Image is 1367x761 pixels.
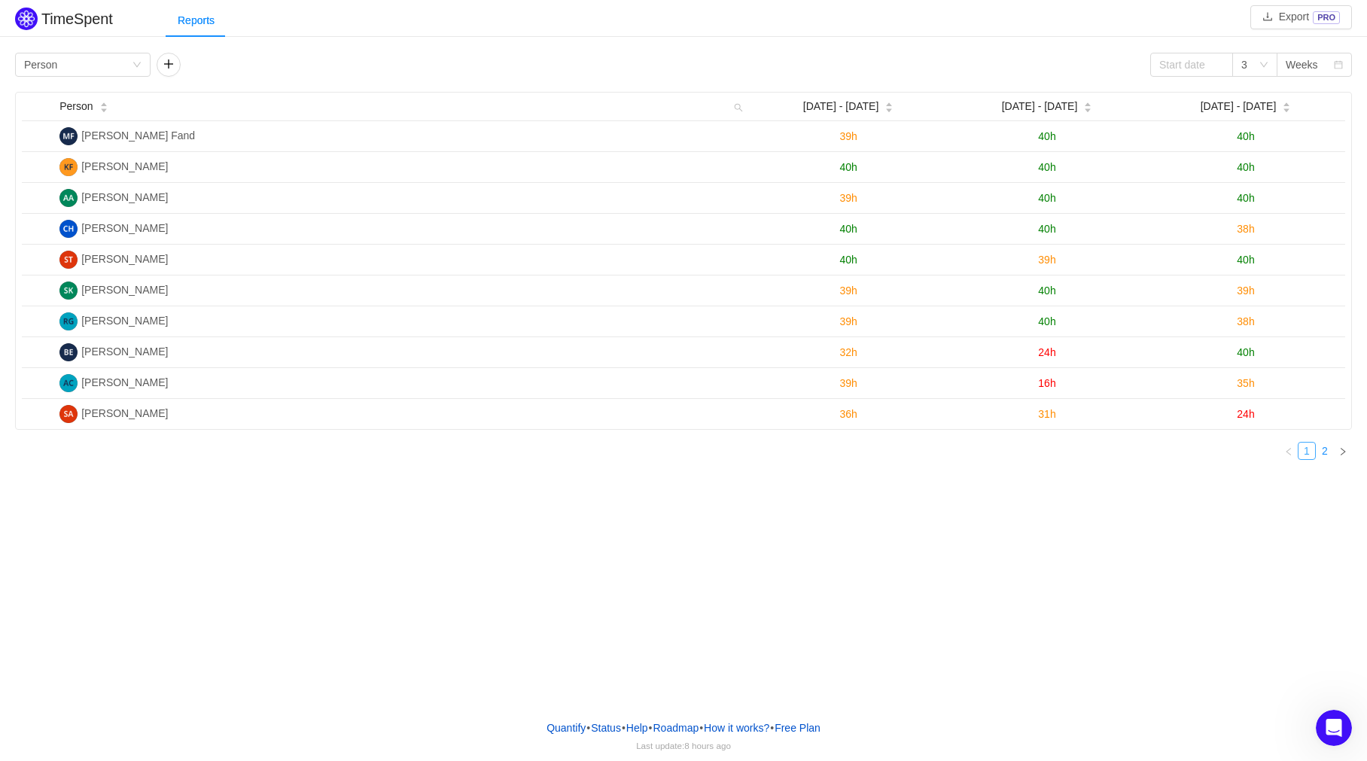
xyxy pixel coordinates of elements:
[1084,101,1092,105] i: icon: caret-up
[1201,99,1277,114] span: [DATE] - [DATE]
[1298,442,1316,460] li: 1
[1280,442,1298,460] li: Previous Page
[1317,443,1333,459] a: 2
[1241,53,1247,76] div: 3
[1298,443,1315,459] a: 1
[81,376,168,388] span: [PERSON_NAME]
[41,11,113,27] h2: TimeSpent
[803,99,879,114] span: [DATE] - [DATE]
[699,722,703,734] span: •
[885,101,894,105] i: icon: caret-up
[1084,106,1092,111] i: icon: caret-down
[839,315,857,327] span: 39h
[649,722,653,734] span: •
[81,129,195,142] span: [PERSON_NAME] Fand
[884,100,894,111] div: Sort
[885,106,894,111] i: icon: caret-down
[59,282,78,300] img: SK
[684,741,731,750] span: 8 hours ago
[1150,53,1233,77] input: Start date
[1038,192,1055,204] span: 40h
[839,223,857,235] span: 40h
[839,408,857,420] span: 36h
[59,312,78,330] img: RG
[1038,223,1055,235] span: 40h
[81,191,168,203] span: [PERSON_NAME]
[1316,442,1334,460] li: 2
[1038,130,1055,142] span: 40h
[546,717,586,739] a: Quantify
[1237,192,1254,204] span: 40h
[626,717,649,739] a: Help
[1038,254,1055,266] span: 39h
[839,130,857,142] span: 39h
[24,53,57,76] div: Person
[1237,130,1254,142] span: 40h
[166,4,227,38] div: Reports
[59,251,78,269] img: ST
[1038,285,1055,297] span: 40h
[81,345,168,358] span: [PERSON_NAME]
[839,346,857,358] span: 32h
[99,101,108,105] i: icon: caret-up
[1237,254,1254,266] span: 40h
[1038,315,1055,327] span: 40h
[1038,408,1055,420] span: 31h
[1237,377,1254,389] span: 35h
[99,106,108,111] i: icon: caret-down
[1334,60,1343,71] i: icon: calendar
[636,741,731,750] span: Last update:
[1038,346,1055,358] span: 24h
[1038,377,1055,389] span: 16h
[1283,101,1291,105] i: icon: caret-up
[590,717,622,739] a: Status
[59,405,78,423] img: SA
[839,377,857,389] span: 39h
[1237,408,1254,420] span: 24h
[1338,447,1347,456] i: icon: right
[59,99,93,114] span: Person
[1237,346,1254,358] span: 40h
[839,254,857,266] span: 40h
[770,722,774,734] span: •
[839,161,857,173] span: 40h
[1259,60,1268,71] i: icon: down
[839,285,857,297] span: 39h
[1237,285,1254,297] span: 39h
[703,717,770,739] button: How it works?
[1237,315,1254,327] span: 38h
[1316,710,1352,746] iframe: Intercom live chat
[15,8,38,30] img: Quantify logo
[1283,106,1291,111] i: icon: caret-down
[1284,447,1293,456] i: icon: left
[157,53,181,77] button: icon: plus
[81,284,168,296] span: [PERSON_NAME]
[81,315,168,327] span: [PERSON_NAME]
[1237,161,1254,173] span: 40h
[81,222,168,234] span: [PERSON_NAME]
[728,93,749,120] i: icon: search
[1286,53,1318,76] div: Weeks
[81,253,168,265] span: [PERSON_NAME]
[59,220,78,238] img: CH
[1002,99,1078,114] span: [DATE] - [DATE]
[1334,442,1352,460] li: Next Page
[839,192,857,204] span: 39h
[59,343,78,361] img: BE
[1038,161,1055,173] span: 40h
[774,717,821,739] button: Free Plan
[653,717,700,739] a: Roadmap
[622,722,626,734] span: •
[59,374,78,392] img: AC
[59,127,78,145] img: MP
[1237,223,1254,235] span: 38h
[1083,100,1092,111] div: Sort
[586,722,590,734] span: •
[59,158,78,176] img: KF
[99,100,108,111] div: Sort
[59,189,78,207] img: AA
[81,407,168,419] span: [PERSON_NAME]
[1250,5,1352,29] button: icon: downloadExportPRO
[1282,100,1291,111] div: Sort
[81,160,168,172] span: [PERSON_NAME]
